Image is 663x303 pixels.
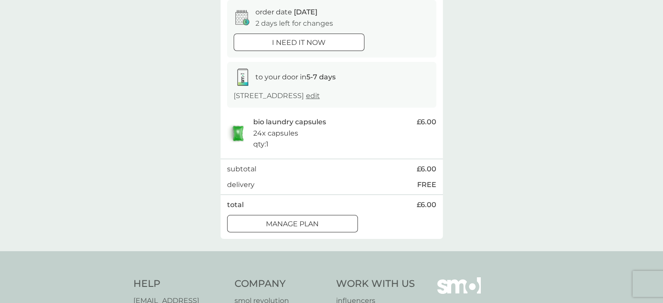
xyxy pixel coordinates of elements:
p: Manage plan [266,218,319,230]
button: Manage plan [227,215,358,232]
p: delivery [227,179,255,191]
p: bio laundry capsules [253,116,326,128]
p: 24x capsules [253,128,298,139]
span: £6.00 [417,199,436,211]
p: [STREET_ADDRESS] [234,90,320,102]
p: FREE [417,179,436,191]
strong: 5-7 days [306,73,336,81]
h4: Work With Us [336,277,415,291]
span: £6.00 [417,116,436,128]
p: total [227,199,244,211]
span: to your door in [255,73,336,81]
h4: Help [133,277,226,291]
p: i need it now [272,37,326,48]
a: edit [306,92,320,100]
p: qty : 1 [253,139,269,150]
p: subtotal [227,163,256,175]
button: i need it now [234,34,364,51]
p: order date [255,7,317,18]
span: £6.00 [417,163,436,175]
p: 2 days left for changes [255,18,333,29]
span: [DATE] [294,8,317,16]
h4: Company [235,277,327,291]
